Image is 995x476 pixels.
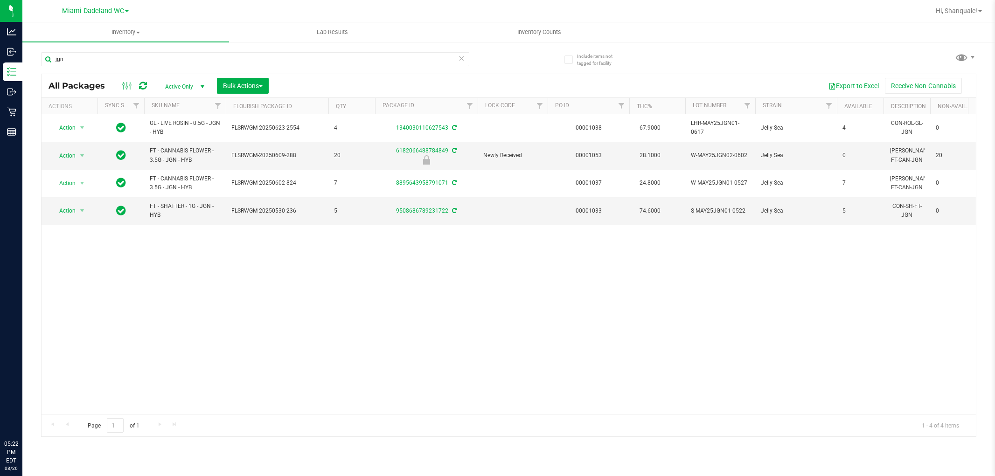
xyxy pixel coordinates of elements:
[844,103,872,110] a: Available
[842,151,878,160] span: 0
[374,155,479,165] div: Newly Received
[383,102,414,109] a: Package ID
[233,103,292,110] a: Flourish Package ID
[555,102,569,109] a: PO ID
[150,119,220,137] span: GL - LIVE ROSIN - 0.5G - JGN - HYB
[462,98,478,114] a: Filter
[49,81,114,91] span: All Packages
[821,98,837,114] a: Filter
[691,207,750,215] span: S-MAY25JGN01-0522
[152,102,180,109] a: SKU Name
[842,179,878,187] span: 7
[7,47,16,56] inline-svg: Inbound
[150,146,220,164] span: FT - CANNABIS FLOWER - 3.5G - JGN - HYB
[116,204,126,217] span: In Sync
[229,22,436,42] a: Lab Results
[761,151,831,160] span: Jelly Sea
[485,102,515,109] a: Lock Code
[107,418,124,433] input: 1
[761,207,831,215] span: Jelly Sea
[889,118,925,138] div: CON-ROL-GL-JGN
[451,207,457,214] span: Sync from Compliance System
[936,151,971,160] span: 20
[842,124,878,132] span: 4
[7,87,16,97] inline-svg: Outbound
[334,179,369,187] span: 7
[451,124,457,131] span: Sync from Compliance System
[77,121,88,134] span: select
[231,179,323,187] span: FLSRWGM-20250602-824
[334,151,369,160] span: 20
[451,147,457,154] span: Sync from Compliance System
[51,177,76,190] span: Action
[938,103,979,110] a: Non-Available
[483,151,542,160] span: Newly Received
[150,202,220,220] span: FT - SHATTER - 1G - JGN - HYB
[231,124,323,132] span: FLSRWGM-20250623-2554
[936,7,977,14] span: Hi, Shanquale!
[51,204,76,217] span: Action
[576,207,602,214] a: 00001033
[62,7,124,15] span: Miami Dadeland WC
[77,177,88,190] span: select
[691,179,750,187] span: W-MAY25JGN01-0527
[49,103,94,110] div: Actions
[231,207,323,215] span: FLSRWGM-20250530-236
[77,149,88,162] span: select
[304,28,361,36] span: Lab Results
[7,127,16,137] inline-svg: Reports
[436,22,642,42] a: Inventory Counts
[51,149,76,162] span: Action
[4,440,18,465] p: 05:22 PM EDT
[223,82,263,90] span: Bulk Actions
[889,145,925,165] div: [PERSON_NAME]-FT-CAN-JGN
[334,124,369,132] span: 4
[761,124,831,132] span: Jelly Sea
[532,98,548,114] a: Filter
[635,121,665,135] span: 67.9000
[451,179,457,186] span: Sync from Compliance System
[635,149,665,162] span: 28.1000
[396,207,448,214] a: 9508686789231722
[396,147,448,154] a: 6182066488784849
[614,98,629,114] a: Filter
[41,52,469,66] input: Search Package ID, Item Name, SKU, Lot or Part Number...
[459,52,465,64] span: Clear
[22,22,229,42] a: Inventory
[842,207,878,215] span: 5
[576,124,602,131] a: 00001038
[231,151,323,160] span: FLSRWGM-20250609-288
[576,179,602,186] a: 00001037
[150,174,220,192] span: FT - CANNABIS FLOWER - 3.5G - JGN - HYB
[505,28,574,36] span: Inventory Counts
[763,102,782,109] a: Strain
[936,124,971,132] span: 0
[914,418,967,432] span: 1 - 4 of 4 items
[105,102,141,109] a: Sync Status
[4,465,18,472] p: 08/26
[637,103,652,110] a: THC%
[936,207,971,215] span: 0
[7,107,16,117] inline-svg: Retail
[396,124,448,131] a: 1340030110627543
[7,27,16,36] inline-svg: Analytics
[116,149,126,162] span: In Sync
[889,201,925,221] div: CON-SH-FT-JGN
[740,98,755,114] a: Filter
[22,28,229,36] span: Inventory
[9,401,37,429] iframe: Resource center
[577,53,624,67] span: Include items not tagged for facility
[693,102,726,109] a: Lot Number
[334,207,369,215] span: 5
[885,78,962,94] button: Receive Non-Cannabis
[576,152,602,159] a: 00001053
[635,204,665,218] span: 74.6000
[80,418,147,433] span: Page of 1
[217,78,269,94] button: Bulk Actions
[77,204,88,217] span: select
[210,98,226,114] a: Filter
[691,119,750,137] span: LHR-MAY25JGN01-0617
[889,173,925,193] div: [PERSON_NAME]-FT-CAN-JGN
[129,98,144,114] a: Filter
[635,176,665,190] span: 24.8000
